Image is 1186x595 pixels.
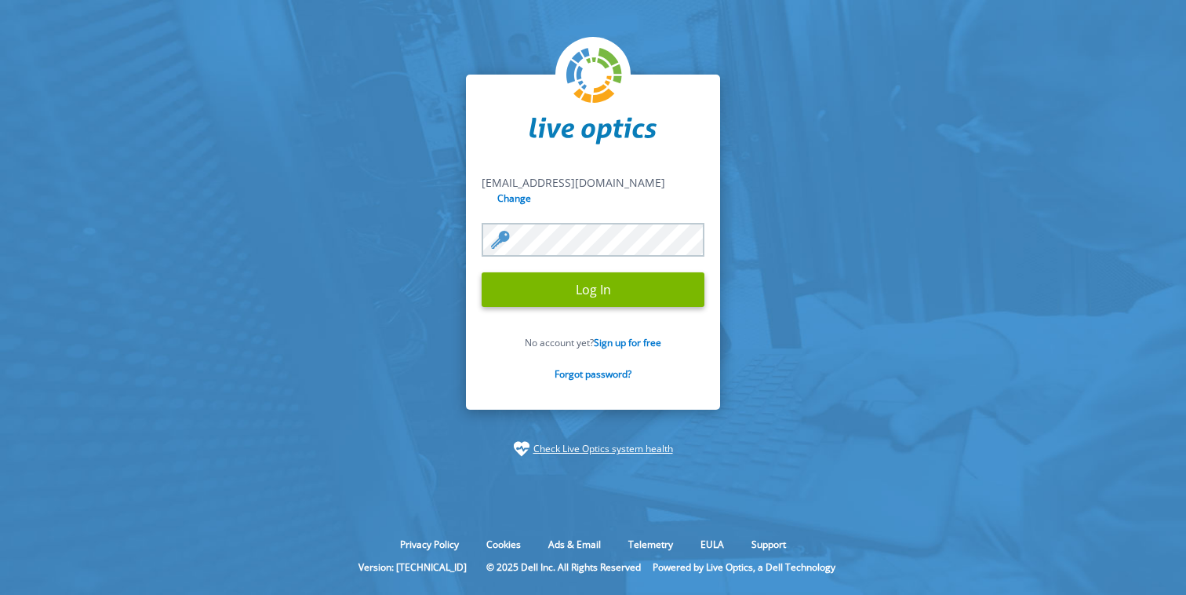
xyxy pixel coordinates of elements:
p: No account yet? [482,336,704,349]
a: Privacy Policy [388,538,471,551]
a: Check Live Optics system health [533,441,673,457]
a: Support [740,538,798,551]
a: Forgot password? [555,367,631,381]
a: Cookies [475,538,533,551]
a: Ads & Email [537,538,613,551]
a: Sign up for free [594,336,661,349]
img: liveoptics-logo.svg [566,48,623,104]
a: Telemetry [617,538,685,551]
img: status-check-icon.svg [514,441,529,457]
input: Log In [482,272,704,307]
li: Powered by Live Optics, a Dell Technology [653,560,835,574]
a: EULA [689,538,736,551]
li: © 2025 Dell Inc. All Rights Reserved [478,560,649,574]
span: [EMAIL_ADDRESS][DOMAIN_NAME] [482,175,665,190]
img: liveoptics-word.svg [529,117,657,145]
input: Change [494,191,536,206]
li: Version: [TECHNICAL_ID] [351,560,475,574]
